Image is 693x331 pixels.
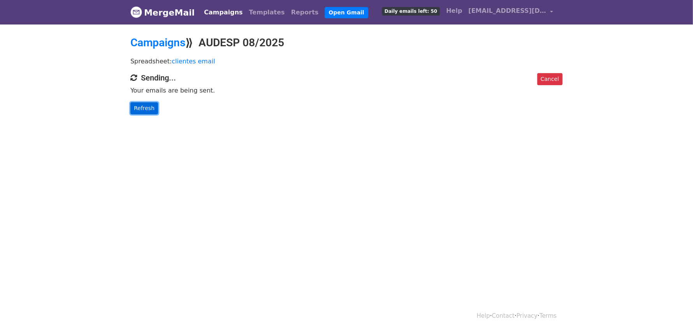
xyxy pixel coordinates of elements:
a: Reports [288,5,322,20]
a: Help [443,3,465,19]
a: Daily emails left: 50 [379,3,443,19]
h4: Sending... [130,73,563,82]
a: Privacy [517,312,538,319]
a: Open Gmail [325,7,368,18]
a: Templates [246,5,288,20]
img: MergeMail logo [130,6,142,18]
h2: ⟫ AUDESP 08/2025 [130,36,563,49]
a: Help [477,312,490,319]
a: Cancel [537,73,563,85]
a: Campaigns [201,5,246,20]
a: Refresh [130,102,158,114]
a: Campaigns [130,36,185,49]
a: Terms [540,312,557,319]
iframe: Chat Widget [654,294,693,331]
span: [EMAIL_ADDRESS][DOMAIN_NAME] [468,6,546,16]
p: Spreadsheet: [130,57,563,65]
p: Your emails are being sent. [130,86,563,95]
span: Daily emails left: 50 [382,7,440,16]
a: [EMAIL_ADDRESS][DOMAIN_NAME] [465,3,556,21]
a: Contact [492,312,515,319]
a: MergeMail [130,4,195,21]
a: clientes email [172,58,215,65]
